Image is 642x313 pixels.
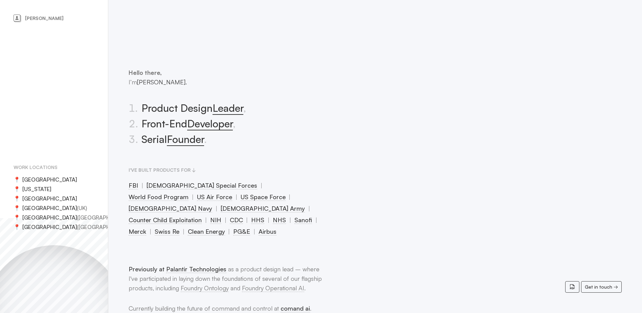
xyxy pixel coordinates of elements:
span: 📍 [14,175,22,184]
span: Founder [167,133,204,146]
span: . [204,133,207,145]
a: Foundry Ontology [181,284,229,292]
a: Merck [125,228,150,235]
a: FBI [125,182,141,189]
h2: Work locations [14,163,94,172]
span: Previously at [129,265,226,273]
li: Front-End [129,116,323,131]
span: ( [GEOGRAPHIC_DATA] ) [77,222,134,232]
span: Merck [129,228,146,235]
span: 2 [129,117,135,130]
span: World Food Program [129,193,189,201]
span: Hello there, [129,69,162,76]
span: Airbus [259,228,276,235]
span: Counter Child Exploitation [129,216,202,224]
li: Product Design [129,100,323,116]
span: US Air Force [197,193,232,201]
span: [GEOGRAPHIC_DATA] [22,194,77,203]
span: 📍 [14,213,22,222]
a: Foundry Operational AI [242,284,304,292]
a: Palantir Technologies [166,265,226,273]
span: Leader [213,102,243,115]
span: [DEMOGRAPHIC_DATA] Army [221,205,305,212]
a: Sanofi [291,216,315,224]
span: HHS [251,216,264,224]
span: NIH [210,216,221,224]
a: Get in touch [581,281,622,293]
span: ( [GEOGRAPHIC_DATA] ) [77,213,134,222]
span: , [243,102,246,114]
span: [GEOGRAPHIC_DATA] [22,203,77,213]
a: comand ai [281,305,310,312]
span: [GEOGRAPHIC_DATA] [22,213,77,222]
h2: I've built products for [129,165,323,175]
span: [GEOGRAPHIC_DATA] [22,175,77,184]
span: [DEMOGRAPHIC_DATA] Navy [129,205,212,212]
span: CDC [230,216,243,224]
p: Currently building the future of command and control at . [129,304,323,313]
span: NHS [273,216,286,224]
span: . [129,131,141,147]
li: Serial [129,131,323,147]
p: as a product design lead – where I've participated in laying down the foundations of several of o... [129,264,323,293]
span: . [129,100,141,116]
span: [DEMOGRAPHIC_DATA] Special Forces [147,182,257,189]
p: I’m [129,68,323,87]
span: [GEOGRAPHIC_DATA] [22,222,77,232]
span: FBI [129,182,138,189]
span: [US_STATE] [22,184,51,194]
span: 📍 [14,184,22,194]
span: 📍 [14,203,22,213]
span: Clean Energy [188,228,225,235]
span: 📍 [14,222,22,232]
span: , [233,117,236,130]
a: CDC [226,216,246,224]
span: Swiss Re [155,228,179,235]
a: [PERSON_NAME] [14,14,94,23]
a: NIH [207,216,225,224]
span: ( UK ) [77,203,87,213]
span: 3 [129,133,135,145]
span: Developer [187,117,233,130]
span: 📍 [14,194,22,203]
a: HHS [248,216,268,224]
span: PG&E [233,228,250,235]
span: Get in touch [585,282,612,292]
span: . [129,116,141,131]
a: Resume [565,281,579,293]
span: 1 [129,102,135,114]
span: Sanofi [294,216,312,224]
span: [PERSON_NAME]. [137,78,187,86]
span: US Space Force [241,193,286,201]
a: [DEMOGRAPHIC_DATA] Special Forces [143,182,261,189]
a: [DEMOGRAPHIC_DATA] Army [217,205,308,212]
